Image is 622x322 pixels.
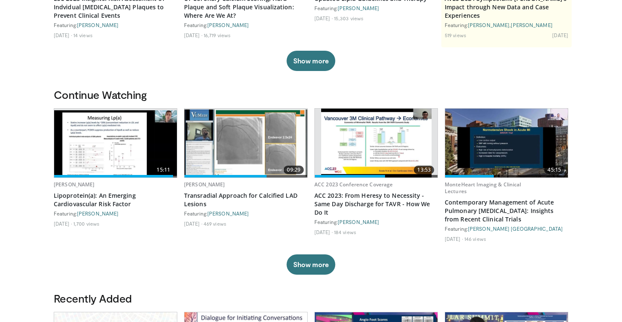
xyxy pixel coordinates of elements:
[184,32,202,38] li: [DATE]
[445,181,521,195] a: MonteHeart Imaging & Clinical Lectures
[338,219,379,225] a: [PERSON_NAME]
[54,32,72,38] li: [DATE]
[54,88,568,101] h3: Continue Watching
[286,254,335,275] button: Show more
[54,191,177,208] a: Lipoprotein(a): An Emerging Cardiovascular Risk Factor
[73,32,93,38] li: 14 views
[204,32,231,38] li: 16,719 views
[445,235,463,242] li: [DATE]
[468,22,509,28] a: [PERSON_NAME]
[445,198,568,224] a: Contemporary Management of Acute Pulmonary [MEDICAL_DATA]: Insights from Recent Clinical Trials
[314,15,333,22] li: [DATE]
[204,220,226,227] li: 469 views
[315,109,438,177] a: 13:53
[314,181,393,188] a: ACC 2023 Conference Coverage
[54,210,177,217] div: Featuring:
[314,229,333,235] li: [DATE]
[334,229,356,235] li: 184 views
[54,109,177,177] a: 15:11
[334,15,363,22] li: 15,303 views
[184,109,307,177] a: 09:29
[338,5,379,11] a: [PERSON_NAME]
[184,220,202,227] li: [DATE]
[184,109,307,177] img: 302247_0003_1.png.620x360_q85_upscale.jpg
[207,210,249,216] a: [PERSON_NAME]
[54,292,568,305] h3: Recently Added
[77,210,118,216] a: [PERSON_NAME]
[184,210,308,217] div: Featuring:
[414,166,434,174] span: 13:53
[552,32,568,38] li: [DATE]
[54,220,72,227] li: [DATE]
[445,225,568,232] div: Featuring:
[77,22,118,28] a: [PERSON_NAME]
[511,22,552,28] a: [PERSON_NAME]
[314,191,438,217] a: ACC 2023: From Heresy to Necessity - Same Day Discharge for TAVR - How We Do It
[445,109,568,177] a: 45:15
[54,181,95,188] a: [PERSON_NAME]
[544,166,564,174] span: 45:15
[314,5,438,11] div: Featuring:
[321,109,432,177] img: da0838dc-959b-4c90-963c-35900d087d9a.620x360_q85_upscale.jpg
[286,51,335,71] button: Show more
[283,166,304,174] span: 09:29
[207,22,249,28] a: [PERSON_NAME]
[54,22,177,28] div: Featuring:
[464,235,486,242] li: 146 views
[314,218,438,225] div: Featuring:
[445,109,568,177] img: 4365b733-c69e-47e2-8d56-3286850e105d.620x360_q85_upscale.jpg
[54,110,177,176] img: ce331318-c8ad-42ac-9f23-7373be49a1b2.620x360_q85_upscale.jpg
[445,22,568,28] div: Featuring: ,
[153,166,173,174] span: 15:11
[184,191,308,208] a: Transradial Approach for Calcified LAD Lesions
[445,32,466,38] li: 519 views
[468,226,563,232] a: [PERSON_NAME] [GEOGRAPHIC_DATA]
[184,22,308,28] div: Featuring:
[184,181,225,188] a: [PERSON_NAME]
[73,220,99,227] li: 1,700 views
